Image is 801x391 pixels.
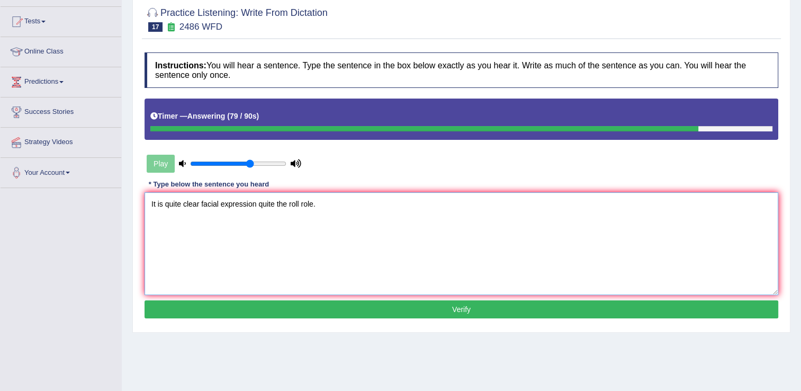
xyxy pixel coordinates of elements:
span: 17 [148,22,163,32]
b: ) [257,112,259,120]
b: Instructions: [155,61,206,70]
a: Tests [1,7,121,33]
h4: You will hear a sentence. Type the sentence in the box below exactly as you hear it. Write as muc... [145,52,778,88]
b: ( [227,112,230,120]
div: * Type below the sentence you heard [145,180,273,190]
h5: Timer — [150,112,259,120]
a: Predictions [1,67,121,94]
b: Answering [187,112,226,120]
a: Your Account [1,158,121,184]
a: Strategy Videos [1,128,121,154]
button: Verify [145,300,778,318]
small: 2486 WFD [179,22,222,32]
h2: Practice Listening: Write From Dictation [145,5,328,32]
a: Online Class [1,37,121,64]
small: Exam occurring question [165,22,176,32]
a: Success Stories [1,97,121,124]
b: 79 / 90s [230,112,257,120]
